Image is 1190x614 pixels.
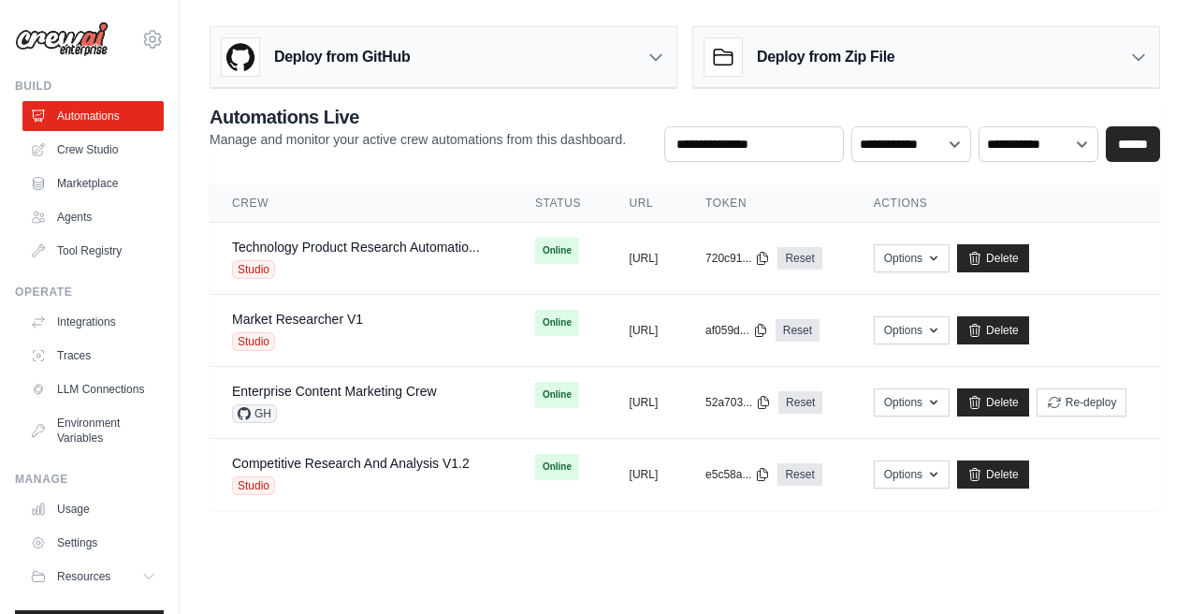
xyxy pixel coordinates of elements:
span: Studio [232,476,275,495]
a: Marketplace [22,168,164,198]
a: Delete [957,388,1029,417]
h3: Deploy from Zip File [757,46,894,68]
button: Options [874,388,950,417]
a: Usage [22,494,164,524]
a: Delete [957,460,1029,489]
a: Delete [957,316,1029,344]
div: Build [15,79,164,94]
a: LLM Connections [22,374,164,404]
button: Resources [22,562,164,592]
button: af059d... [705,323,768,338]
a: Automations [22,101,164,131]
span: Studio [232,332,275,351]
a: Integrations [22,307,164,337]
a: Reset [776,319,820,342]
a: Technology Product Research Automatio... [232,240,480,255]
span: Resources [57,569,110,584]
th: Token [683,184,851,223]
a: Environment Variables [22,408,164,453]
span: Online [535,238,579,264]
a: Competitive Research And Analysis V1.2 [232,456,470,471]
button: Re-deploy [1037,388,1127,417]
a: Enterprise Content Marketing Crew [232,384,437,399]
h2: Automations Live [210,104,626,130]
a: Tool Registry [22,236,164,266]
a: Crew Studio [22,135,164,165]
button: 52a703... [705,395,771,410]
button: Options [874,316,950,344]
span: GH [232,404,277,423]
p: Manage and monitor your active crew automations from this dashboard. [210,130,626,149]
h3: Deploy from GitHub [274,46,410,68]
th: Actions [851,184,1160,223]
a: Reset [777,463,821,486]
button: Options [874,244,950,272]
a: Settings [22,528,164,558]
a: Agents [22,202,164,232]
img: Logo [15,22,109,57]
th: Status [513,184,607,223]
a: Market Researcher V1 [232,312,363,327]
button: e5c58a... [705,467,770,482]
a: Delete [957,244,1029,272]
div: Manage [15,472,164,487]
a: Reset [777,247,821,270]
span: Online [535,310,579,336]
span: Studio [232,260,275,279]
div: Operate [15,285,164,300]
button: Options [874,460,950,489]
a: Traces [22,341,164,371]
th: URL [607,184,684,223]
a: Reset [778,391,822,414]
img: GitHub Logo [222,38,259,76]
th: Crew [210,184,513,223]
button: 720c91... [705,251,770,266]
span: Online [535,454,579,480]
span: Online [535,382,579,408]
